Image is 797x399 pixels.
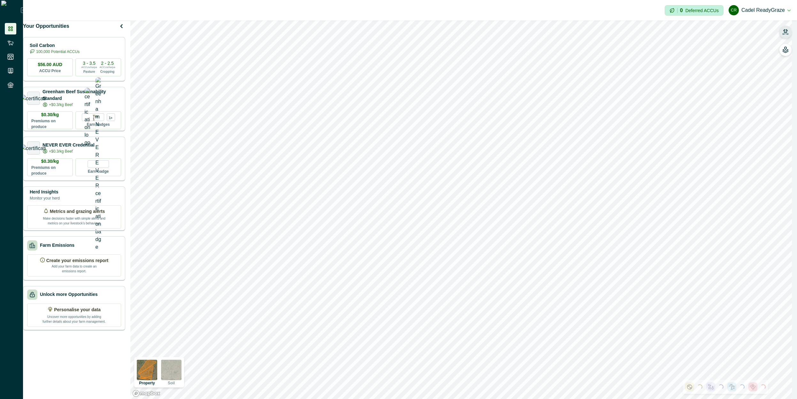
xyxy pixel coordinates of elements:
[41,111,59,118] p: $0.30/kg
[100,65,115,69] p: ACCUs/ha/pa
[30,189,60,195] p: Herd Insights
[21,145,47,151] img: certification logo
[139,381,155,385] p: Property
[49,102,73,108] p: +$0.3/kg Beef
[685,8,719,13] p: Deferred ACCUs
[30,195,60,201] p: Monitor your herd
[83,69,95,74] p: Pasture
[39,68,61,74] p: ACCU Price
[93,114,101,121] p: Tier 1
[38,61,62,68] p: $56.00 AUD
[31,118,69,130] p: Premiums on produce
[49,148,73,154] p: +$0.3/kg Beef
[50,208,105,215] p: Metrics and grazing alerts
[42,215,106,226] p: Make decisions faster with simple alerts and metrics on your livestock’s behaviour.
[729,3,791,18] button: Cadel ReadyGrazeCadel ReadyGraze
[40,242,74,249] p: Farm Emissions
[168,381,175,385] p: Soil
[1,1,21,20] img: Logo
[109,115,112,119] p: 1+
[87,121,110,127] p: Earn badges
[43,88,121,102] p: Greenham Beef Sustainability Standard
[31,165,69,176] p: Premiums on produce
[54,306,101,313] p: Personalise your data
[83,61,96,65] p: 3 - 3.5
[101,61,114,65] p: 2 - 2.5
[42,313,106,324] p: Uncover more opportunities by adding further details about your farm management.
[81,65,97,69] p: ACCUs/ha/pa
[46,257,109,264] p: Create your emissions report
[137,360,157,380] img: property preview
[43,142,95,148] p: NEVER EVER Credential
[96,77,101,251] img: Greenham NEVER EVER certification badge
[23,22,69,30] p: Your Opportunities
[41,158,59,165] p: $0.30/kg
[30,42,80,49] p: Soil Carbon
[130,20,792,399] canvas: Map
[132,390,160,397] a: Mapbox logo
[36,49,80,55] p: 100,000 Potential ACCUs
[161,360,182,380] img: soil preview
[680,8,683,13] p: 0
[40,291,97,298] p: Unlock more Opportunities
[107,113,115,121] div: more credentials avaialble
[100,69,114,74] p: Cropping
[50,264,98,274] p: Add your farm data to create an emissions report.
[21,95,47,101] img: certification logo
[88,168,109,174] p: Earn badge
[85,88,90,147] img: certification logo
